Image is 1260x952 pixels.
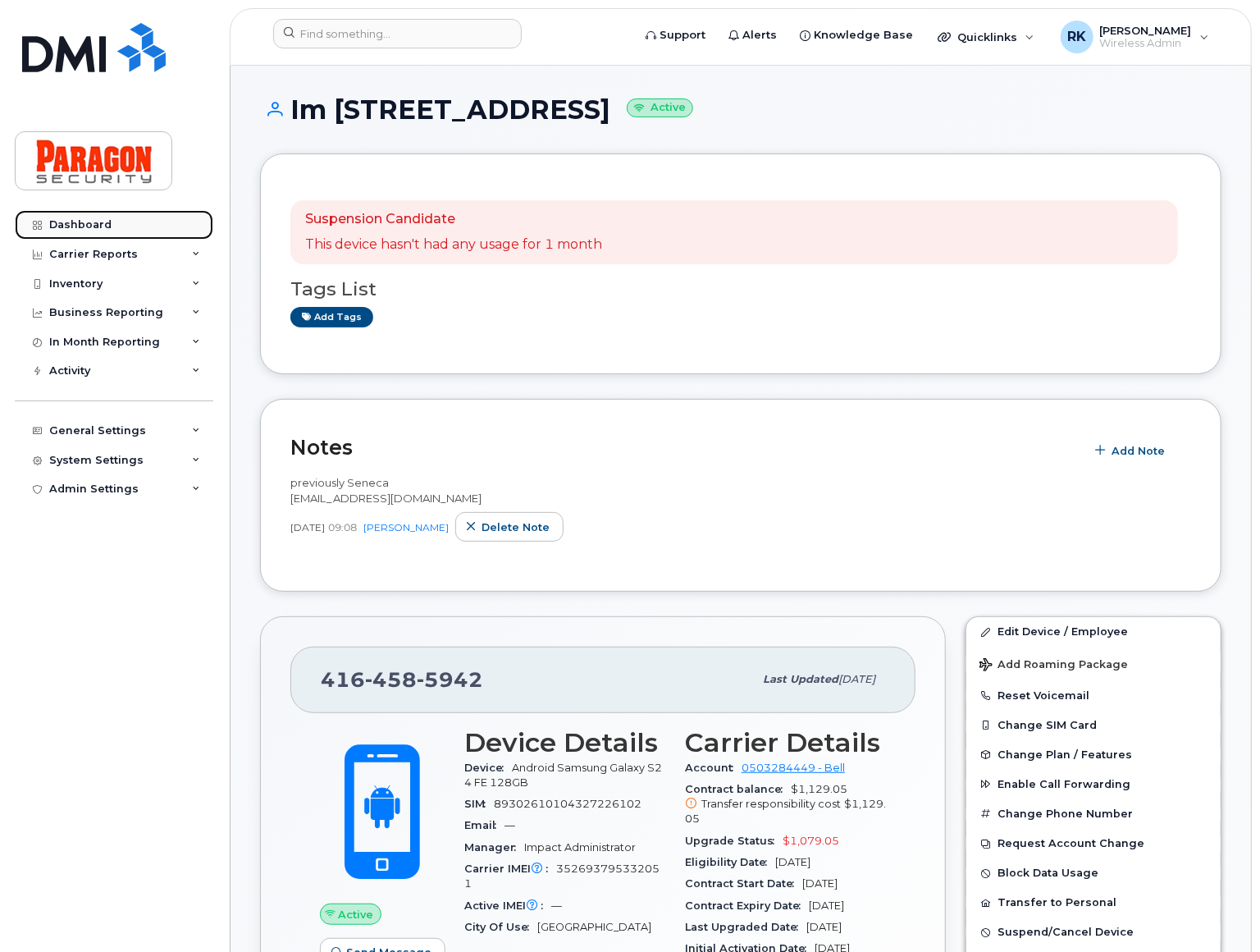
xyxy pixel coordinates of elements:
[966,681,1221,711] button: Reset Voicemail
[838,673,875,685] span: [DATE]
[685,877,802,890] span: Contract Start Date
[464,819,504,831] span: Email
[464,762,512,774] span: Device
[482,519,550,535] span: Delete note
[328,520,357,534] span: 09:08
[685,783,886,827] span: $1,129.05
[685,762,742,774] span: Account
[1112,443,1165,459] span: Add Note
[537,921,651,933] span: [GEOGRAPHIC_DATA]
[742,762,845,774] a: 0503284449 - Bell
[464,798,494,810] span: SIM
[363,521,449,533] a: [PERSON_NAME]
[524,841,636,854] span: Impact Administrator
[504,819,515,831] span: —
[685,783,791,795] span: Contract balance
[685,856,775,868] span: Eligibility Date
[551,899,562,912] span: —
[997,778,1130,790] span: Enable Call Forwarding
[494,798,641,810] span: 89302610104327226102
[775,856,810,868] span: [DATE]
[783,835,839,847] span: $1,079.05
[966,617,1221,647] a: Edit Device / Employee
[966,888,1221,918] button: Transfer to Personal
[464,728,665,757] h3: Device Details
[464,899,551,912] span: Active IMEI
[464,863,556,875] span: Carrier IMEI
[290,476,482,505] span: previously Seneca [EMAIL_ADDRESS][DOMAIN_NAME]
[997,748,1132,761] span: Change Plan / Features
[806,921,842,933] span: [DATE]
[305,210,602,229] p: Suspension Candidate
[685,921,806,933] span: Last Upgraded Date
[979,658,1128,674] span: Add Roaming Package
[966,770,1221,799] button: Enable Call Forwarding
[966,647,1221,680] button: Add Roaming Package
[339,907,374,922] span: Active
[966,740,1221,770] button: Change Plan / Features
[966,918,1221,947] button: Suspend/Cancel Device
[701,798,841,810] span: Transfer responsibility cost
[417,667,483,692] span: 5942
[685,835,783,847] span: Upgrade Status
[290,279,1191,300] h3: Tags List
[997,927,1134,939] span: Suspend/Cancel Device
[966,829,1221,858] button: Request Account Change
[464,762,662,789] span: Android Samsung Galaxy S24 FE 128GB
[290,435,1077,460] h2: Notes
[685,899,809,912] span: Contract Expiry Date
[290,520,325,534] span: [DATE]
[290,307,373,327] a: Add tags
[464,921,537,933] span: City Of Use
[627,98,693,117] small: Active
[685,728,886,757] h3: Carrier Details
[455,512,564,542] button: Delete note
[464,863,660,890] span: 352693795332051
[464,841,524,854] span: Manager
[1085,436,1179,465] button: Add Note
[305,236,602,254] p: This device hasn't had any usage for 1 month
[809,899,844,912] span: [DATE]
[802,877,838,890] span: [DATE]
[966,858,1221,888] button: Block Data Usage
[763,673,838,685] span: Last updated
[966,711,1221,740] button: Change SIM Card
[260,95,1221,124] h1: Im [STREET_ADDRESS]
[966,799,1221,829] button: Change Phone Number
[321,667,483,692] span: 416
[365,667,417,692] span: 458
